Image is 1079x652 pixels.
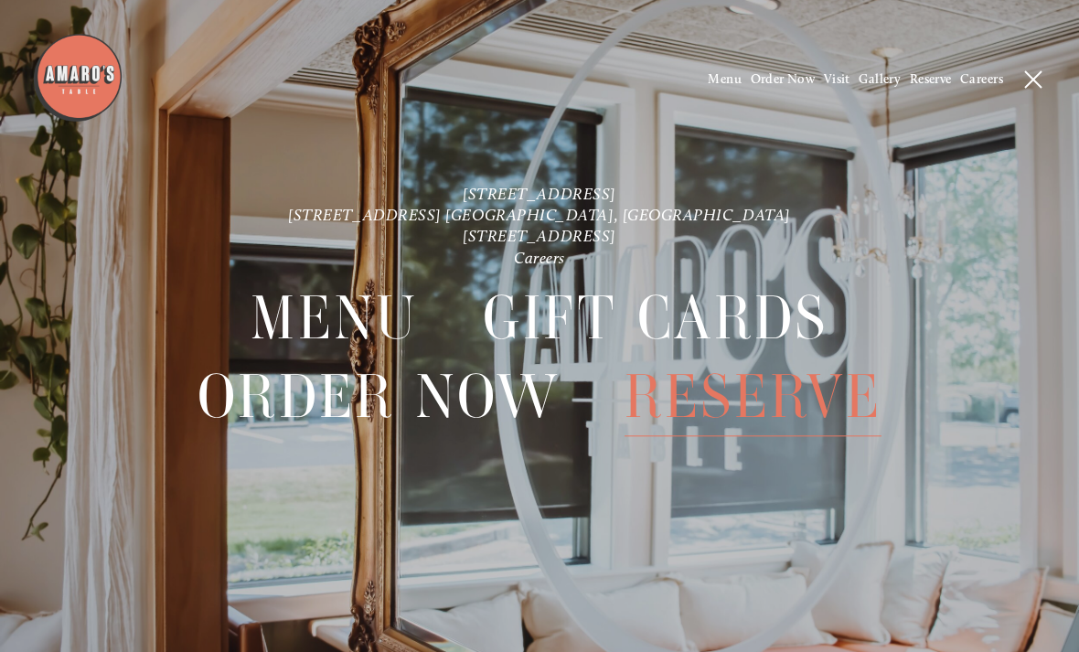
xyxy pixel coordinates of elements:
img: Amaro's Table [32,32,123,123]
span: Order Now [198,358,560,437]
a: Careers [960,71,1003,87]
a: Reserve [910,71,952,87]
a: Order Now [198,358,560,436]
a: Menu [251,279,418,357]
a: [STREET_ADDRESS] [GEOGRAPHIC_DATA], [GEOGRAPHIC_DATA] [288,205,791,224]
span: Reserve [625,358,881,437]
a: Gift Cards [483,279,828,357]
a: Careers [514,248,565,267]
a: [STREET_ADDRESS] [463,227,616,246]
span: Gift Cards [483,279,828,358]
a: [STREET_ADDRESS] [463,184,616,203]
a: Order Now [751,71,816,87]
a: Reserve [625,358,881,436]
a: Gallery [859,71,901,87]
a: Visit [824,71,850,87]
a: Menu [708,71,742,87]
span: Menu [251,279,418,358]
